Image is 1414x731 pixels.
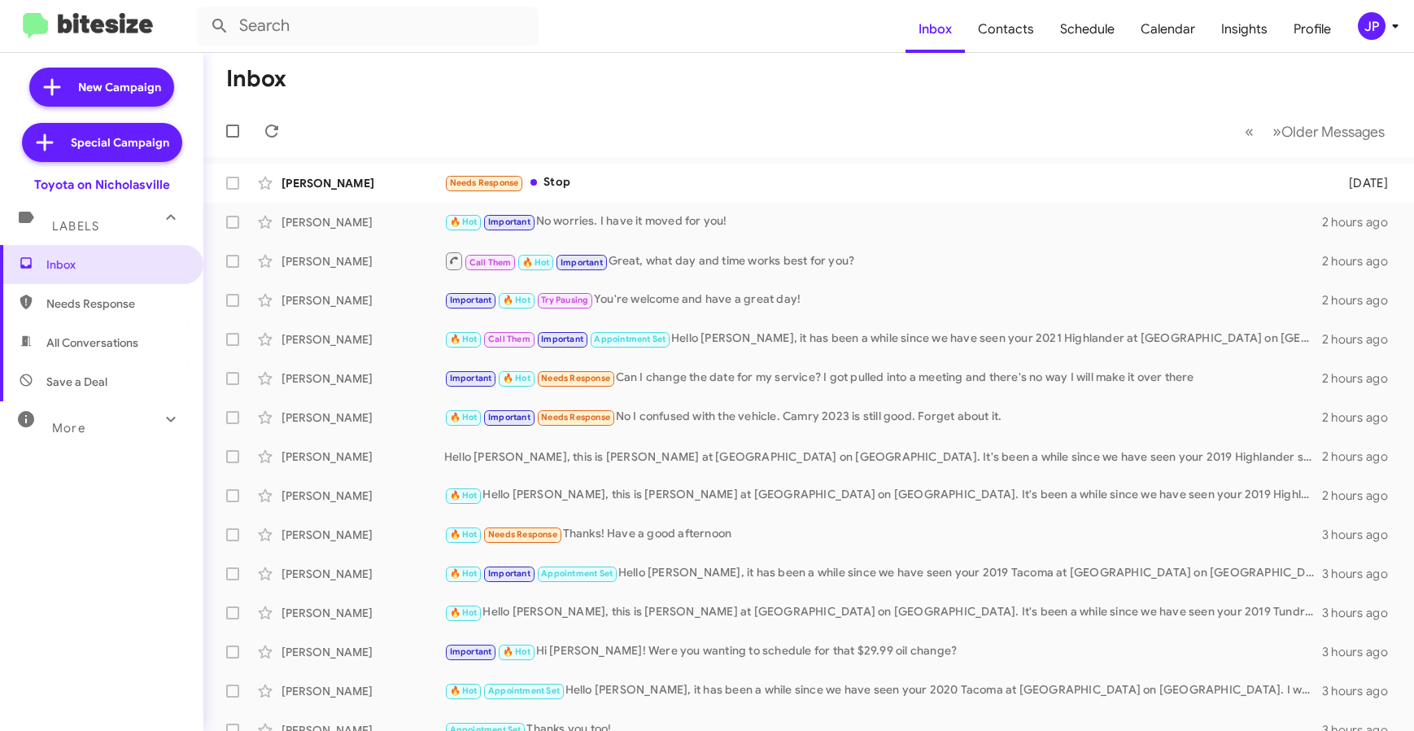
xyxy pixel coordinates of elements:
[450,568,478,579] span: 🔥 Hot
[965,6,1047,53] a: Contacts
[22,123,182,162] a: Special Campaign
[488,217,530,227] span: Important
[281,370,444,387] div: [PERSON_NAME]
[46,256,185,273] span: Inbox
[444,291,1322,309] div: You're welcome and have a great day!
[226,66,286,92] h1: Inbox
[541,334,583,344] span: Important
[450,685,478,696] span: 🔥 Hot
[1208,6,1281,53] a: Insights
[281,488,444,504] div: [PERSON_NAME]
[450,334,478,344] span: 🔥 Hot
[541,568,613,579] span: Appointment Set
[1322,449,1401,465] div: 2 hours ago
[1322,527,1401,543] div: 3 hours ago
[281,566,444,582] div: [PERSON_NAME]
[444,681,1322,700] div: Hello [PERSON_NAME], it has been a while since we have seen your 2020 Tacoma at [GEOGRAPHIC_DATA]...
[444,486,1322,505] div: Hello [PERSON_NAME], this is [PERSON_NAME] at [GEOGRAPHIC_DATA] on [GEOGRAPHIC_DATA]. It's been a...
[444,173,1325,192] div: Stop
[1322,253,1401,269] div: 2 hours ago
[503,646,530,657] span: 🔥 Hot
[444,449,1322,465] div: Hello [PERSON_NAME], this is [PERSON_NAME] at [GEOGRAPHIC_DATA] on [GEOGRAPHIC_DATA]. It's been a...
[522,257,550,268] span: 🔥 Hot
[46,335,138,351] span: All Conversations
[1272,121,1281,142] span: »
[503,373,530,383] span: 🔥 Hot
[1236,115,1394,148] nav: Page navigation example
[46,295,185,312] span: Needs Response
[1322,605,1401,621] div: 3 hours ago
[281,683,444,699] div: [PERSON_NAME]
[594,334,666,344] span: Appointment Set
[1322,409,1401,426] div: 2 hours ago
[197,7,539,46] input: Search
[1245,121,1254,142] span: «
[444,525,1322,544] div: Thanks! Have a good afternoon
[450,412,478,422] span: 🔥 Hot
[46,374,107,390] span: Save a Deal
[1322,292,1401,309] div: 2 hours ago
[1047,6,1128,53] a: Schedule
[1322,331,1401,348] div: 2 hours ago
[450,490,478,501] span: 🔥 Hot
[1322,214,1401,230] div: 2 hours ago
[488,529,557,540] span: Needs Response
[281,605,444,621] div: [PERSON_NAME]
[488,412,530,422] span: Important
[488,568,530,579] span: Important
[450,295,492,305] span: Important
[281,409,444,426] div: [PERSON_NAME]
[1322,566,1401,582] div: 3 hours ago
[450,217,478,227] span: 🔥 Hot
[1322,370,1401,387] div: 2 hours ago
[281,175,444,191] div: [PERSON_NAME]
[906,6,965,53] a: Inbox
[281,527,444,543] div: [PERSON_NAME]
[1128,6,1208,53] a: Calendar
[450,607,478,618] span: 🔥 Hot
[561,257,603,268] span: Important
[503,295,530,305] span: 🔥 Hot
[444,369,1322,387] div: Can I change the date for my service? I got pulled into a meeting and there's no way I will make ...
[78,79,161,95] span: New Campaign
[444,251,1322,271] div: Great, what day and time works best for you?
[488,334,530,344] span: Call Them
[450,529,478,540] span: 🔥 Hot
[281,214,444,230] div: [PERSON_NAME]
[444,564,1322,583] div: Hello [PERSON_NAME], it has been a while since we have seen your 2019 Tacoma at [GEOGRAPHIC_DATA]...
[1263,115,1394,148] button: Next
[541,373,610,383] span: Needs Response
[1235,115,1263,148] button: Previous
[1322,644,1401,660] div: 3 hours ago
[281,449,444,465] div: [PERSON_NAME]
[488,685,560,696] span: Appointment Set
[444,603,1322,622] div: Hello [PERSON_NAME], this is [PERSON_NAME] at [GEOGRAPHIC_DATA] on [GEOGRAPHIC_DATA]. It's been a...
[1322,488,1401,504] div: 2 hours ago
[281,644,444,660] div: [PERSON_NAME]
[444,212,1322,231] div: No worries. I have it moved for you!
[34,177,170,193] div: Toyota on Nicholasville
[29,68,174,107] a: New Campaign
[541,295,588,305] span: Try Pausing
[444,330,1322,348] div: Hello [PERSON_NAME], it has been a while since we have seen your 2021 Highlander at [GEOGRAPHIC_D...
[281,292,444,309] div: [PERSON_NAME]
[444,408,1322,427] div: No I confused with the vehicle. Camry 2023 is still good. Forget about it.
[1344,12,1396,40] button: JP
[450,177,519,188] span: Needs Response
[1358,12,1386,40] div: JP
[52,219,99,234] span: Labels
[281,331,444,348] div: [PERSON_NAME]
[469,257,512,268] span: Call Them
[444,642,1322,661] div: Hi [PERSON_NAME]! Were you wanting to schedule for that $29.99 oil change?
[1281,6,1344,53] a: Profile
[1281,123,1385,141] span: Older Messages
[450,373,492,383] span: Important
[281,253,444,269] div: [PERSON_NAME]
[1325,175,1401,191] div: [DATE]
